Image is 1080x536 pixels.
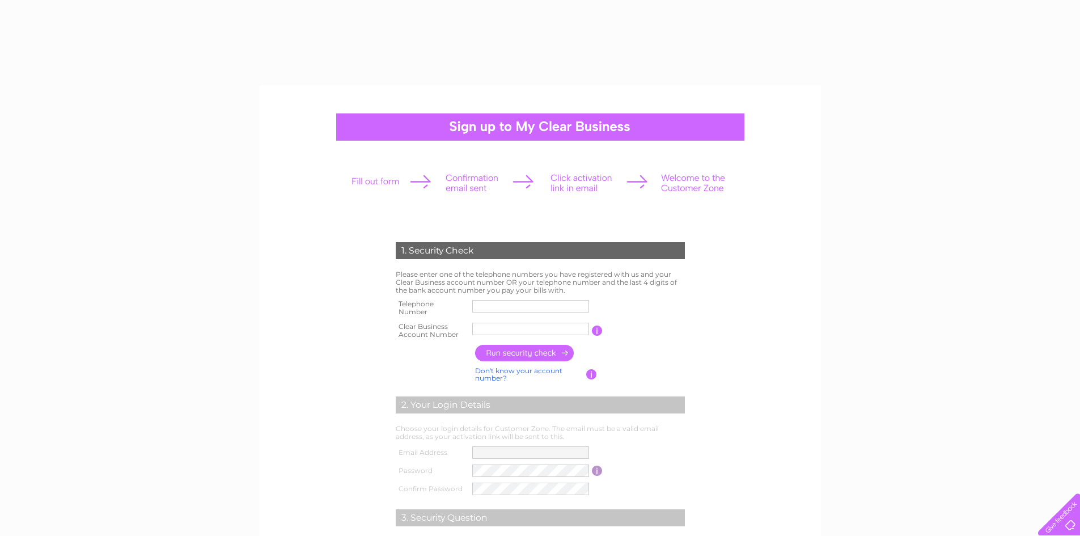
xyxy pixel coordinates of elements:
[592,326,603,336] input: Information
[393,422,688,444] td: Choose your login details for Customer Zone. The email must be a valid email address, as your act...
[396,396,685,413] div: 2. Your Login Details
[393,462,470,480] th: Password
[393,319,470,342] th: Clear Business Account Number
[586,369,597,379] input: Information
[393,268,688,297] td: Please enter one of the telephone numbers you have registered with us and your Clear Business acc...
[393,297,470,319] th: Telephone Number
[393,480,470,498] th: Confirm Password
[396,509,685,526] div: 3. Security Question
[393,444,470,462] th: Email Address
[475,366,562,383] a: Don't know your account number?
[396,242,685,259] div: 1. Security Check
[592,466,603,476] input: Information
